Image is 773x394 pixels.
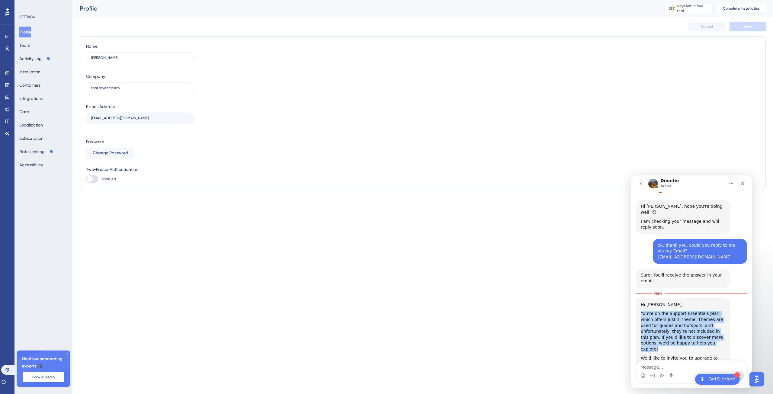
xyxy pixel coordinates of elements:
div: Get Started! [708,376,735,383]
div: Diênifer says… [5,123,116,226]
button: Book a Demo [23,372,64,382]
input: Company Name [91,86,188,90]
span: Complete Installation [723,6,760,11]
button: Localization [19,120,43,130]
div: We'd like to invite you to upgrade to our paid plans to access additional features and enhance yo... [10,180,94,210]
button: Cancel [688,22,725,31]
div: Company [86,73,105,80]
div: Hi [PERSON_NAME], [10,127,94,133]
div: Name [86,43,98,50]
span: Book a Demo [32,375,55,380]
div: 357 [669,6,675,11]
button: Gif picker [19,198,24,203]
div: Password [86,138,194,145]
button: Upload attachment [29,198,34,203]
div: Hi [PERSON_NAME],You're on the Support Essentials plan, which offers just 1 Theme. Themes are use... [5,123,99,213]
div: 1 [734,372,740,378]
button: Rate Limiting [19,146,54,157]
button: Send a message… [104,195,113,205]
button: Data [19,106,29,117]
div: You're on the Support Essentials plan, which offers just 1 Theme. Themes are used for guides and ... [10,135,94,177]
button: Activity Log [19,53,51,64]
button: Containers [19,80,40,91]
button: Emoji picker [9,198,14,203]
div: Profile [80,4,649,13]
span: Cancel [701,24,713,29]
button: Accessibility [19,159,43,170]
span: Change Password [93,149,128,157]
span: Save [743,24,752,29]
button: Team [19,40,30,51]
img: launcher-image-alternative-text [699,376,706,383]
input: Name Surname [91,56,188,60]
div: Open Get Started! checklist, remaining modules: 1 [695,374,740,385]
div: Two-Factor Authentication [86,166,194,173]
div: E-mail Address [86,103,115,110]
button: Save [730,22,766,31]
input: E-mail Address [91,116,188,120]
div: days left in free trial [677,4,710,13]
button: Installation [19,66,40,77]
button: Profile [19,27,31,37]
button: Change Password [86,148,134,159]
button: Subscription [19,133,43,144]
span: Disabled [101,177,116,181]
button: Integrations [19,93,43,104]
iframe: Intercom live chat [631,175,752,388]
button: Start recording [38,198,43,203]
span: Meet our onboarding experts 🎧 [22,355,65,370]
div: SETTINGS [19,14,68,19]
button: Complete Installation [717,4,766,13]
textarea: Message… [5,185,116,195]
iframe: UserGuiding AI Assistant Launcher [748,370,766,388]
